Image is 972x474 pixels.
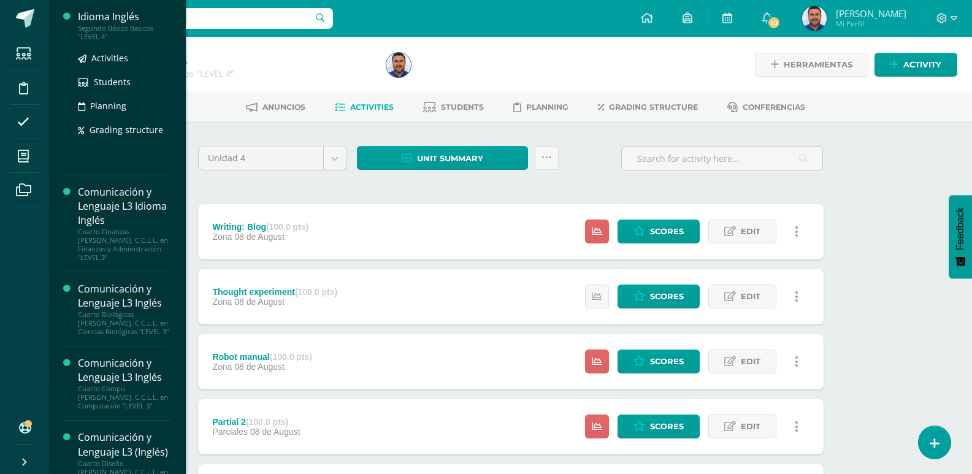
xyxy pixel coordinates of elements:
a: Anuncios [246,97,305,117]
span: Herramientas [784,53,852,76]
span: Unit summary [417,147,483,170]
div: Cuarto Compu [PERSON_NAME]. C.C.L.L. en Computación "LEVEL 3" [78,384,171,410]
span: Scores [650,285,684,308]
span: Scores [650,350,684,373]
a: Comunicación y Lenguaje L3 Idioma InglésCuarto Finanzas [PERSON_NAME]. C.C.L.L. en Finanzas y Adm... [78,185,171,262]
a: Planning [513,97,568,117]
span: 08 de August [250,427,300,437]
a: Activities [78,51,171,65]
span: Zona [212,232,232,242]
a: Grading structure [78,123,171,137]
span: Conferencias [743,102,805,112]
a: Scores [618,285,700,308]
div: Comunicación y Lenguaje L3 Idioma Inglés [78,185,171,227]
div: Cuarto Biológicas [PERSON_NAME]. C.C.L.L. en Ciencias Biológicas "LEVEL 3" [78,310,171,336]
div: Segundo Básico Basicos "LEVEL 4" [78,24,171,41]
a: Comunicación y Lenguaje L3 InglésCuarto Compu [PERSON_NAME]. C.C.L.L. en Computación "LEVEL 3" [78,356,171,410]
a: Idioma InglésSegundo Básico Basicos "LEVEL 4" [78,10,171,41]
span: Grading structure [90,124,163,136]
div: Segundo Básico Basicos 'LEVEL 4' [96,67,372,79]
span: Anuncios [262,102,305,112]
span: Unidad 4 [208,147,314,170]
span: [PERSON_NAME] [836,7,906,20]
strong: (100.0 pts) [246,417,288,427]
a: Conferencias [727,97,805,117]
h1: Idioma Inglés [96,50,372,67]
div: Partial 2 [212,417,300,427]
span: Parciales [212,427,248,437]
div: Thought experiment [212,287,337,297]
strong: (100.0 pts) [295,287,337,297]
a: Unidad 4 [199,147,346,170]
div: Writing: Blog [212,222,308,232]
div: Comunicación y Lenguaje L3 Inglés [78,356,171,384]
span: Mi Perfil [836,18,906,29]
span: Zona [212,297,232,307]
input: Search a user… [57,8,333,29]
span: Scores [650,415,684,438]
a: Grading structure [598,97,698,117]
span: 08 de August [234,232,285,242]
span: Activity [903,53,941,76]
img: 1e40cb41d2dde1487ece8400d40bf57c.png [802,6,827,31]
div: Comunicación y Lenguaje L3 Inglés [78,282,171,310]
input: Search for activity here… [622,147,822,170]
span: Activities [350,102,394,112]
span: Grading structure [609,102,698,112]
a: Scores [618,415,700,438]
div: Robot manual [212,352,312,362]
span: Edit [741,285,760,308]
div: Comunicación y Lenguaje L3 (Inglés) [78,430,171,459]
span: Edit [741,220,760,243]
span: Planning [90,100,126,112]
a: Activities [335,97,394,117]
span: Planning [526,102,568,112]
a: Students [78,75,171,89]
a: Scores [618,220,700,243]
img: 1e40cb41d2dde1487ece8400d40bf57c.png [386,53,411,77]
a: Scores [618,350,700,373]
span: Activities [91,52,128,64]
strong: (100.0 pts) [266,222,308,232]
span: 08 de August [234,297,285,307]
a: Comunicación y Lenguaje L3 InglésCuarto Biológicas [PERSON_NAME]. C.C.L.L. en Ciencias Biológicas... [78,282,171,336]
span: 08 de August [234,362,285,372]
a: Herramientas [755,53,868,77]
strong: (100.0 pts) [270,352,312,362]
span: Scores [650,220,684,243]
a: Planning [78,99,171,113]
span: Edit [741,350,760,373]
span: Students [94,76,131,88]
div: Cuarto Finanzas [PERSON_NAME]. C.C.L.L. en Finanzas y Administración "LEVEL 3" [78,227,171,262]
a: Activity [874,53,957,77]
span: 10 [767,16,781,29]
span: Feedback [955,207,966,250]
a: Unit summary [357,146,528,170]
a: Students [423,97,484,117]
span: Edit [741,415,760,438]
div: Idioma Inglés [78,10,171,24]
span: Students [441,102,484,112]
span: Zona [212,362,232,372]
button: Feedback - Mostrar encuesta [949,195,972,278]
